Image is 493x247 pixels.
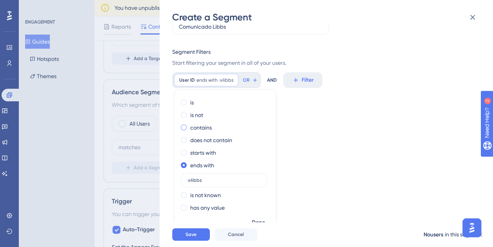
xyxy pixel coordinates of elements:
[187,177,260,183] input: Type the value
[460,216,484,240] iframe: UserGuiding AI Assistant Launcher
[190,110,203,120] label: is not
[252,218,265,227] span: Done
[283,72,322,88] button: Filter
[228,231,244,238] span: Cancel
[242,74,259,86] button: OR
[190,123,212,132] label: contains
[196,77,218,83] span: ends with
[215,228,257,241] button: Cancel
[302,75,314,85] span: Filter
[186,231,196,238] span: Save
[172,47,211,57] div: Segment Filters
[190,203,225,212] label: has any value
[190,190,221,200] label: is not known
[219,77,233,83] span: @libbs
[190,135,232,145] label: does not contain
[172,11,482,24] div: Create a Segment
[172,228,210,241] button: Save
[190,148,216,157] label: starts with
[179,77,195,83] span: User ID
[243,77,249,83] span: OR
[18,2,49,11] span: Need Help?
[424,230,443,240] div: No users
[247,216,269,230] button: Done
[445,230,482,239] div: in this segment
[55,4,57,10] div: 2
[267,72,277,88] div: AND
[190,98,194,107] label: is
[190,161,214,170] label: ends with
[179,22,322,31] input: Segment Name
[172,58,476,68] span: Start filtering your segment in all of your users.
